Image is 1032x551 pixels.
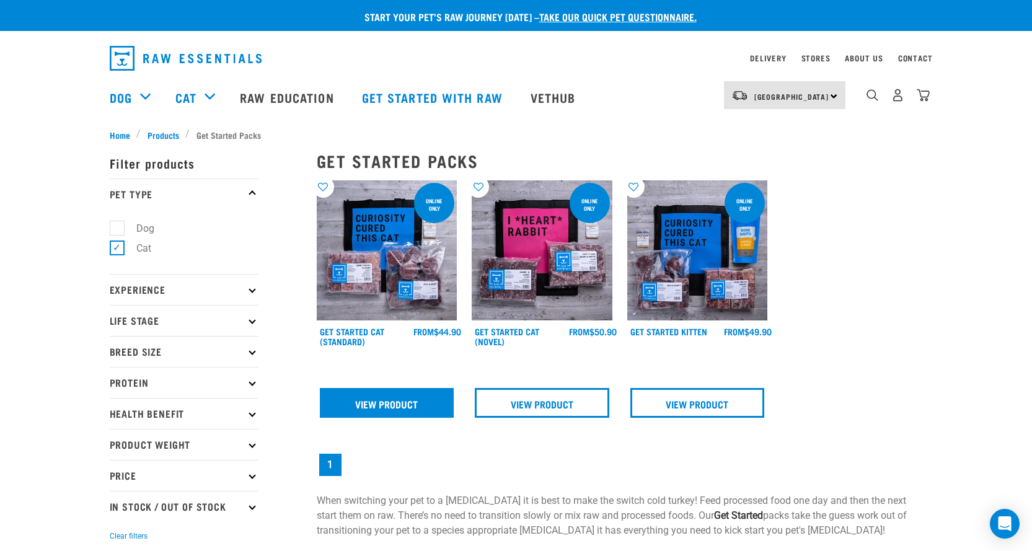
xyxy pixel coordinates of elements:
[724,329,744,333] span: FROM
[714,509,763,521] strong: Get Started
[110,429,258,460] p: Product Weight
[750,56,786,60] a: Delivery
[472,180,612,321] img: Assortment Of Raw Essential Products For Cats Including, Pink And Black Tote Bag With "I *Heart* ...
[320,388,454,418] a: View Product
[110,128,923,141] nav: breadcrumbs
[317,180,457,321] img: Assortment Of Raw Essential Products For Cats Including, Blue And Black Tote Bag With "Curiosity ...
[110,274,258,305] p: Experience
[725,192,765,218] div: online only
[175,88,196,107] a: Cat
[630,329,707,333] a: Get Started Kitten
[110,88,132,107] a: Dog
[731,90,748,101] img: van-moving.png
[110,460,258,491] p: Price
[867,89,878,101] img: home-icon-1@2x.png
[117,221,159,236] label: Dog
[350,73,518,122] a: Get started with Raw
[413,327,461,337] div: $44.90
[100,41,933,76] nav: dropdown navigation
[539,14,697,19] a: take our quick pet questionnaire.
[891,89,904,102] img: user.png
[475,388,609,418] a: View Product
[110,179,258,209] p: Pet Type
[141,128,185,141] a: Products
[475,329,539,343] a: Get Started Cat (Novel)
[110,336,258,367] p: Breed Size
[754,94,829,99] span: [GEOGRAPHIC_DATA]
[110,531,148,542] button: Clear filters
[317,151,923,170] h2: Get Started Packs
[724,327,772,337] div: $49.90
[319,454,342,476] a: Page 1
[110,491,258,522] p: In Stock / Out Of Stock
[110,128,130,141] span: Home
[630,388,765,418] a: View Product
[320,329,384,343] a: Get Started Cat (Standard)
[801,56,831,60] a: Stores
[414,192,454,218] div: online only
[110,148,258,179] p: Filter products
[569,327,617,337] div: $50.90
[317,451,923,478] nav: pagination
[627,180,768,321] img: NSP Kitten Update
[110,128,137,141] a: Home
[110,305,258,336] p: Life Stage
[990,509,1020,539] div: Open Intercom Messenger
[117,240,156,256] label: Cat
[413,329,434,333] span: FROM
[917,89,930,102] img: home-icon@2x.png
[518,73,591,122] a: Vethub
[110,367,258,398] p: Protein
[227,73,349,122] a: Raw Education
[845,56,883,60] a: About Us
[110,398,258,429] p: Health Benefit
[148,128,179,141] span: Products
[570,192,610,218] div: online only
[110,46,262,71] img: Raw Essentials Logo
[569,329,589,333] span: FROM
[898,56,933,60] a: Contact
